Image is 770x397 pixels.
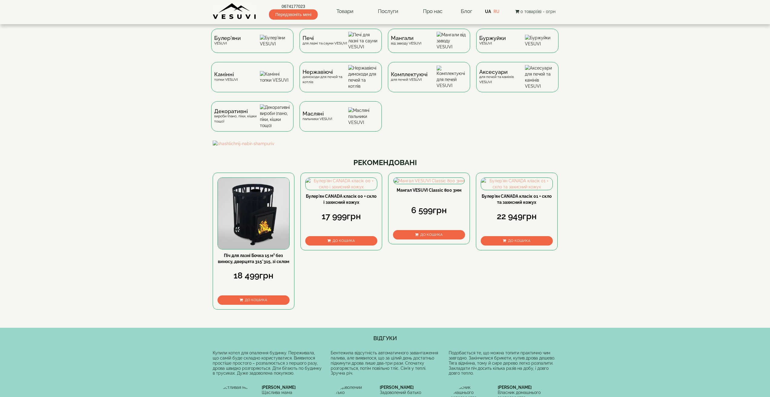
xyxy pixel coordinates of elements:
b: [PERSON_NAME] [380,385,414,390]
span: Декоративні [214,109,260,114]
div: для лазні та сауни VESUVI [303,36,347,46]
div: топки VESUVI [214,72,238,82]
b: [PERSON_NAME] [262,385,296,390]
a: Піч для лазні Бочка 15 м³ без виносу, дверцята 315*315, зі склом [218,253,289,264]
a: Булер'ян CANADA класік 01 + скло та захисний кожух [482,194,552,205]
span: Нержавіючі [303,70,348,74]
img: Мангал VESUVI Classic 800 3мм [394,178,464,184]
h4: ВІДГУКИ [213,335,558,341]
img: shashlichnij-nabir-shampuriv [213,141,558,147]
a: Печідля лазні та сауни VESUVI Печі для лазні та сауни VESUVI [297,29,385,62]
a: Декоративнівироби (пано, піки, кішки тощо) Декоративні вироби (пано, піки, кішки тощо) [208,101,297,141]
div: для печей VESUVI [391,72,428,82]
div: пальники VESUVI [303,111,332,121]
div: VESUVI [479,36,506,46]
span: Аксесуари [479,70,525,74]
span: До кошика [420,233,443,237]
span: Печі [303,36,347,41]
a: Булер'ян CANADA класік 00 + скло і захисний кожух [306,194,376,205]
img: Піч для лазні Бочка 15 м³ без виносу, дверцята 315*315, зі склом [218,178,289,249]
img: Нержавіючі димоходи для печей та котлів [348,65,379,89]
a: Мангаливід заводу VESUVI Мангали від заводу VESUVI [385,29,473,62]
img: Буржуйки VESUVI [525,35,555,47]
a: Мангал VESUVI Classic 800 3мм [397,188,461,193]
img: Аксесуари для печей та камінів VESUVI [525,65,555,89]
span: Буржуйки [479,36,506,41]
img: Камінні топки VESUVI [260,71,290,83]
span: До кошика [333,239,355,243]
div: 6 599грн [393,204,465,216]
button: До кошика [305,236,377,246]
span: Камінні [214,72,238,77]
div: Задоволений батько [380,390,440,395]
a: Послуги [372,5,404,18]
a: Про нас [417,5,448,18]
img: Печі для лазні та сауни VESUVI [348,32,379,50]
a: БуржуйкиVESUVI Буржуйки VESUVI [473,29,562,62]
img: Декоративні вироби (пано, піки, кішки тощо) [260,104,290,129]
a: Аксесуаридля печей та камінів VESUVI Аксесуари для печей та камінів VESUVI [473,62,562,101]
span: Масляні [303,111,332,116]
b: [PERSON_NAME] [498,385,532,390]
span: Мангали [391,36,421,41]
a: UA [485,9,491,14]
div: Купили котел для опалення будинку. Переживала, що самій буде складно користуватися. Виявилося про... [213,350,322,376]
div: 22 949грн [481,210,553,223]
img: Мангали від заводу VESUVI [437,32,467,50]
img: Комплектуючі для печей VESUVI [437,66,467,89]
img: Завод VESUVI [213,3,257,20]
div: Подобається те, що можна топити практично чим завгодно. Закінчилися брикети, купив дрова дешево. ... [449,350,558,376]
a: Нержавіючідимоходи для печей та котлів Нержавіючі димоходи для печей та котлів [297,62,385,101]
a: Комплектуючідля печей VESUVI Комплектуючі для печей VESUVI [385,62,473,101]
button: До кошика [393,230,465,239]
div: вироби (пано, піки, кішки тощо) [214,109,260,124]
img: Масляні пальники VESUVI [348,107,379,125]
div: VESUVI [214,36,241,46]
button: До кошика [481,236,553,246]
button: 0 товар(ів) - 0грн [513,8,557,15]
a: 0674177023 [269,3,318,9]
a: Блог [461,8,472,14]
div: Щаслива мама [262,390,322,395]
span: До кошика [508,239,530,243]
a: Товари [330,5,359,18]
img: Булер'яни VESUVI [260,35,290,47]
a: Масляніпальники VESUVI Масляні пальники VESUVI [297,101,385,141]
div: димоходи для печей та котлів [303,70,348,85]
span: До кошика [245,298,267,302]
span: Передзвоніть мені [269,9,318,20]
span: Комплектуючі [391,72,428,77]
span: Булер'яни [214,36,241,41]
div: Бентежила відсутність автоматичного завантаження палива, але виявилося, що за цілий день достатнь... [331,350,440,376]
a: Булер'яниVESUVI Булер'яни VESUVI [208,29,297,62]
button: До кошика [218,295,290,305]
div: 17 999грн [305,210,377,223]
div: для печей та камінів VESUVI [479,70,525,85]
div: 18 499грн [218,270,290,282]
a: Каміннітопки VESUVI Камінні топки VESUVI [208,62,297,101]
div: від заводу VESUVI [391,36,421,46]
span: 0 товар(ів) - 0грн [520,9,555,14]
a: RU [493,9,500,14]
img: Булер'ян CANADA класік 00 + скло і захисний кожух [306,178,377,190]
img: Булер'ян CANADA класік 01 + скло та захисний кожух [481,178,552,190]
